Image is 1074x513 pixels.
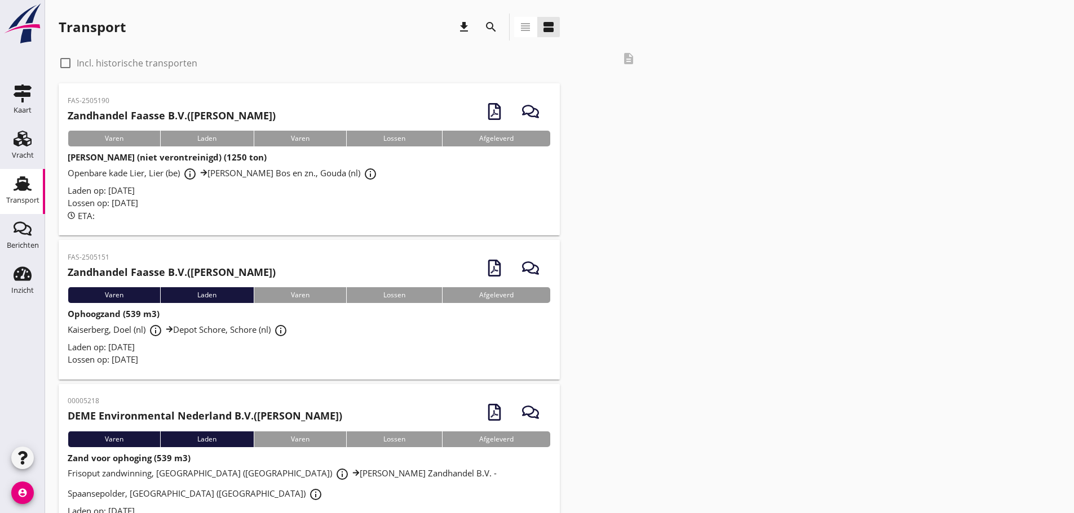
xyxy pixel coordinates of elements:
[68,252,276,262] p: FAS-2505151
[68,265,276,280] h2: ([PERSON_NAME])
[68,354,138,365] span: Lossen op: [DATE]
[68,341,135,353] span: Laden op: [DATE]
[14,106,32,114] div: Kaart
[68,467,497,499] span: Frisoput zandwinning, [GEOGRAPHIC_DATA] ([GEOGRAPHIC_DATA]) [PERSON_NAME] Zandhandel B.V. - Spaan...
[442,287,550,303] div: Afgeleverd
[11,481,34,504] i: account_circle
[68,265,187,279] strong: Zandhandel Faasse B.V.
[346,131,442,146] div: Lossen
[12,151,34,159] div: Vracht
[68,108,276,123] h2: ([PERSON_NAME])
[68,167,381,179] span: Openbare kade Lier, Lier (be) [PERSON_NAME] Bos en zn., Gouda (nl)
[542,20,555,34] i: view_agenda
[59,83,560,235] a: FAS-2505190Zandhandel Faasse B.V.([PERSON_NAME])VarenLadenVarenLossenAfgeleverd[PERSON_NAME] (nie...
[77,57,197,69] label: Incl. historische transporten
[68,431,160,447] div: Varen
[160,131,253,146] div: Laden
[78,210,95,221] span: ETA:
[254,131,346,146] div: Varen
[183,167,197,181] i: info_outline
[346,287,442,303] div: Lossen
[254,287,346,303] div: Varen
[59,240,560,380] a: FAS-2505151Zandhandel Faasse B.V.([PERSON_NAME])VarenLadenVarenLossenAfgeleverdOphoogzand (539 m3...
[68,185,135,196] span: Laden op: [DATE]
[68,197,138,208] span: Lossen op: [DATE]
[274,324,288,337] i: info_outline
[149,324,162,337] i: info_outline
[68,324,291,335] span: Kaiserberg, Doel (nl) Depot Schore, Schore (nl)
[2,3,43,44] img: logo-small.a267ee39.svg
[335,467,349,481] i: info_outline
[364,167,377,181] i: info_outline
[68,308,160,319] strong: Ophoogzand (539 m3)
[457,20,471,34] i: download
[254,431,346,447] div: Varen
[68,396,342,406] p: 00005218
[346,431,442,447] div: Lossen
[442,431,550,447] div: Afgeleverd
[519,20,532,34] i: view_headline
[68,452,191,463] strong: Zand voor ophoging (539 m3)
[6,197,39,204] div: Transport
[68,287,160,303] div: Varen
[160,287,253,303] div: Laden
[160,431,253,447] div: Laden
[68,96,276,106] p: FAS-2505190
[11,287,34,294] div: Inzicht
[68,131,160,146] div: Varen
[59,18,126,36] div: Transport
[68,109,187,122] strong: Zandhandel Faasse B.V.
[309,488,322,501] i: info_outline
[68,151,267,163] strong: [PERSON_NAME] (niet verontreinigd) (1250 ton)
[68,409,254,422] strong: DEME Environmental Nederland B.V.
[484,20,498,34] i: search
[68,408,342,423] h2: ([PERSON_NAME])
[442,131,550,146] div: Afgeleverd
[7,242,39,249] div: Berichten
